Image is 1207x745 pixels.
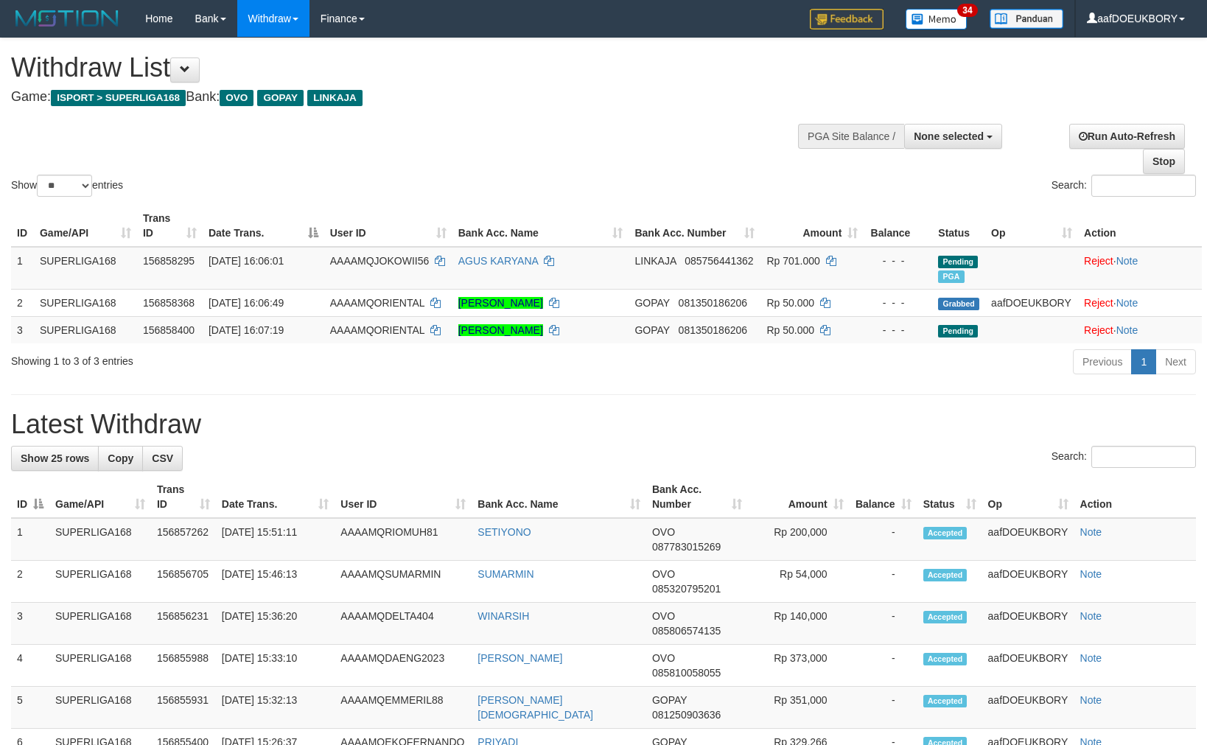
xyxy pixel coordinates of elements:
[11,289,34,316] td: 2
[938,298,979,310] span: Grabbed
[477,526,531,538] a: SETIYONO
[49,645,151,687] td: SUPERLIGA168
[1084,297,1113,309] a: Reject
[652,568,675,580] span: OVO
[914,130,984,142] span: None selected
[51,90,186,106] span: ISPORT > SUPERLIGA168
[37,175,92,197] select: Showentries
[11,561,49,603] td: 2
[11,446,99,471] a: Show 25 rows
[209,324,284,336] span: [DATE] 16:07:19
[1080,694,1102,706] a: Note
[335,476,472,518] th: User ID: activate to sort column ascending
[652,709,721,721] span: Copy 081250903636 to clipboard
[11,316,34,343] td: 3
[137,205,203,247] th: Trans ID: activate to sort column ascending
[982,603,1074,645] td: aafDOEUKBORY
[34,289,137,316] td: SUPERLIGA168
[1084,324,1113,336] a: Reject
[1073,349,1132,374] a: Previous
[34,247,137,290] td: SUPERLIGA168
[917,476,982,518] th: Status: activate to sort column ascending
[1080,610,1102,622] a: Note
[748,518,850,561] td: Rp 200,000
[11,410,1196,439] h1: Latest Withdraw
[870,295,926,310] div: - - -
[49,518,151,561] td: SUPERLIGA168
[748,687,850,729] td: Rp 351,000
[324,205,452,247] th: User ID: activate to sort column ascending
[335,645,472,687] td: AAAAMQDAENG2023
[216,476,335,518] th: Date Trans.: activate to sort column ascending
[985,289,1078,316] td: aafDOEUKBORY
[932,205,985,247] th: Status
[458,324,543,336] a: [PERSON_NAME]
[216,603,335,645] td: [DATE] 15:36:20
[49,561,151,603] td: SUPERLIGA168
[679,297,747,309] span: Copy 081350186206 to clipboard
[216,645,335,687] td: [DATE] 15:33:10
[850,603,917,645] td: -
[850,645,917,687] td: -
[766,255,819,267] span: Rp 701.000
[151,603,216,645] td: 156856231
[152,452,173,464] span: CSV
[685,255,753,267] span: Copy 085756441362 to clipboard
[923,569,968,581] span: Accepted
[1078,289,1202,316] td: ·
[982,561,1074,603] td: aafDOEUKBORY
[938,325,978,337] span: Pending
[49,687,151,729] td: SUPERLIGA168
[49,603,151,645] td: SUPERLIGA168
[477,694,593,721] a: [PERSON_NAME][DEMOGRAPHIC_DATA]
[982,645,1074,687] td: aafDOEUKBORY
[1074,476,1196,518] th: Action
[1052,446,1196,468] label: Search:
[472,476,646,518] th: Bank Acc. Name: activate to sort column ascending
[11,603,49,645] td: 3
[982,518,1074,561] td: aafDOEUKBORY
[477,610,529,622] a: WINARSIH
[906,9,968,29] img: Button%20Memo.svg
[652,583,721,595] span: Copy 085320795201 to clipboard
[1080,568,1102,580] a: Note
[220,90,253,106] span: OVO
[209,297,284,309] span: [DATE] 16:06:49
[938,256,978,268] span: Pending
[151,645,216,687] td: 156855988
[151,518,216,561] td: 156857262
[870,253,926,268] div: - - -
[748,603,850,645] td: Rp 140,000
[1084,255,1113,267] a: Reject
[1080,526,1102,538] a: Note
[330,324,424,336] span: AAAAMQORIENTAL
[1078,205,1202,247] th: Action
[629,205,760,247] th: Bank Acc. Number: activate to sort column ascending
[652,625,721,637] span: Copy 085806574135 to clipboard
[923,611,968,623] span: Accepted
[652,541,721,553] span: Copy 087783015269 to clipboard
[1116,255,1138,267] a: Note
[652,694,687,706] span: GOPAY
[34,205,137,247] th: Game/API: activate to sort column ascending
[985,205,1078,247] th: Op: activate to sort column ascending
[634,255,676,267] span: LINKAJA
[652,610,675,622] span: OVO
[798,124,904,149] div: PGA Site Balance /
[923,695,968,707] span: Accepted
[1143,149,1185,174] a: Stop
[957,4,977,17] span: 34
[257,90,304,106] span: GOPAY
[923,653,968,665] span: Accepted
[748,476,850,518] th: Amount: activate to sort column ascending
[748,561,850,603] td: Rp 54,000
[760,205,864,247] th: Amount: activate to sort column ascending
[143,297,195,309] span: 156858368
[870,323,926,337] div: - - -
[203,205,324,247] th: Date Trans.: activate to sort column descending
[458,255,538,267] a: AGUS KARYANA
[330,255,430,267] span: AAAAMQJOKOWII56
[1131,349,1156,374] a: 1
[335,561,472,603] td: AAAAMQSUMARMIN
[335,687,472,729] td: AAAAMQEMMERIL88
